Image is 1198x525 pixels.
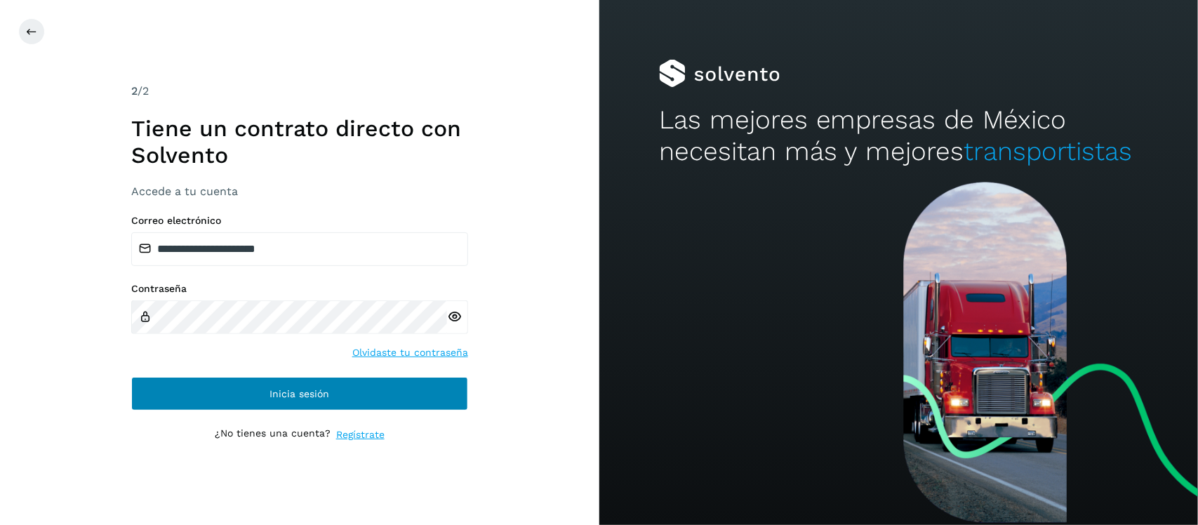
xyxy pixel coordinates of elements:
a: Olvidaste tu contraseña [352,345,468,360]
h3: Accede a tu cuenta [131,185,468,198]
h1: Tiene un contrato directo con Solvento [131,115,468,169]
button: Inicia sesión [131,377,468,411]
div: /2 [131,83,468,100]
span: 2 [131,84,138,98]
span: transportistas [964,136,1133,166]
p: ¿No tienes una cuenta? [215,427,331,442]
span: Inicia sesión [269,389,329,399]
a: Regístrate [336,427,385,442]
h2: Las mejores empresas de México necesitan más y mejores [659,105,1138,167]
label: Contraseña [131,283,468,295]
label: Correo electrónico [131,215,468,227]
